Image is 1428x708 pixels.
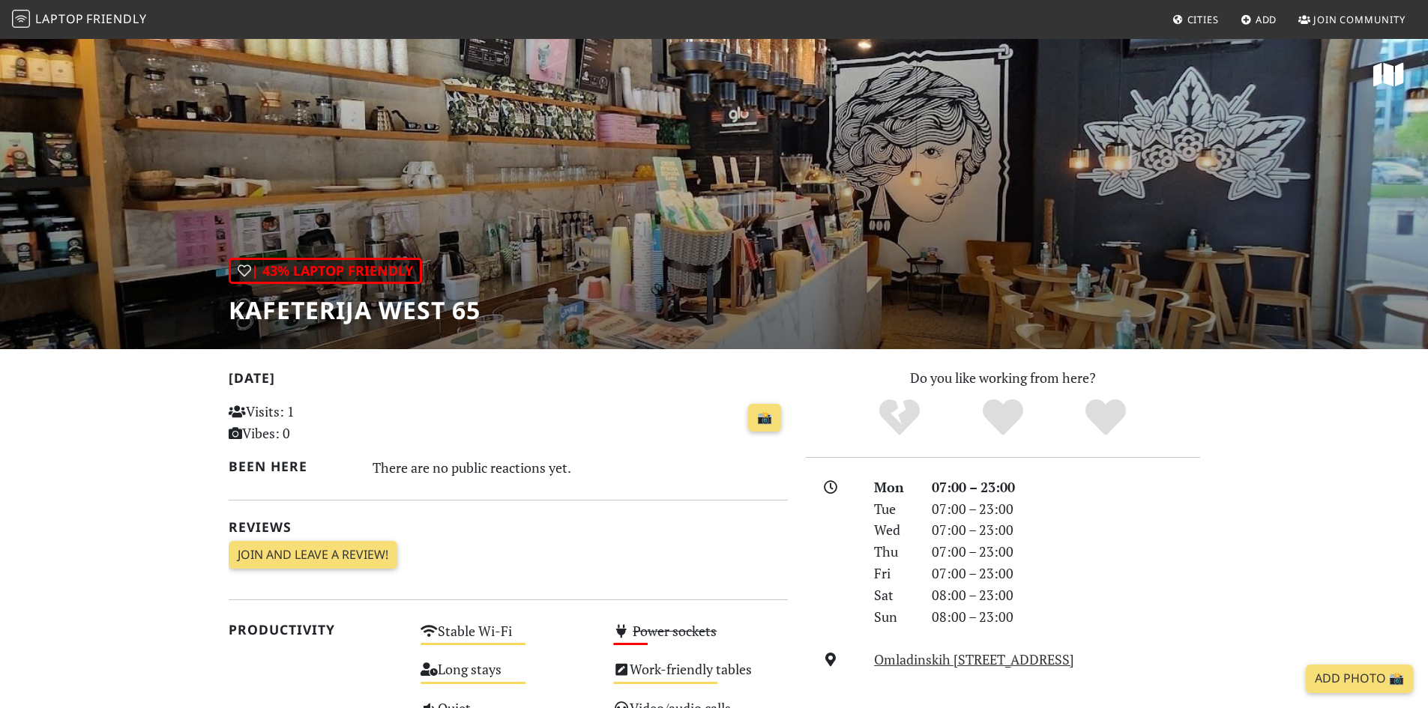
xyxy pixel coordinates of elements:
[923,584,1209,606] div: 08:00 – 23:00
[229,296,480,324] h1: Kafeterija West 65
[1054,397,1157,438] div: Definitely!
[1235,6,1283,33] a: Add
[923,541,1209,563] div: 07:00 – 23:00
[35,10,84,27] span: Laptop
[229,541,397,569] a: Join and leave a review!
[923,476,1209,498] div: 07:00 – 23:00
[865,584,922,606] div: Sat
[412,657,604,695] div: Long stays
[1256,13,1277,26] span: Add
[865,476,922,498] div: Mon
[229,622,403,638] h2: Productivity
[12,10,30,28] img: LaptopFriendly
[1292,6,1412,33] a: Join Community
[633,622,717,640] s: Power sockets
[923,563,1209,584] div: 07:00 – 23:00
[923,519,1209,541] div: 07:00 – 23:00
[373,456,788,479] div: There are no public reactions yet.
[923,606,1209,628] div: 08:00 – 23:00
[923,498,1209,520] div: 07:00 – 23:00
[874,650,1074,668] a: Omladinskih [STREET_ADDRESS]
[748,404,781,432] a: 📸
[848,397,951,438] div: No
[229,519,788,535] h2: Reviews
[865,498,922,520] div: Tue
[865,541,922,563] div: Thu
[865,563,922,584] div: Fri
[229,370,788,392] h2: [DATE]
[951,397,1055,438] div: Yes
[1306,665,1413,693] a: Add Photo 📸
[412,619,604,657] div: Stable Wi-Fi
[806,367,1200,389] p: Do you like working from here?
[865,519,922,541] div: Wed
[229,401,403,444] p: Visits: 1 Vibes: 0
[1166,6,1225,33] a: Cities
[604,657,797,695] div: Work-friendly tables
[12,7,147,33] a: LaptopFriendly LaptopFriendly
[229,258,422,284] div: | 43% Laptop Friendly
[86,10,146,27] span: Friendly
[1187,13,1219,26] span: Cities
[1313,13,1406,26] span: Join Community
[229,459,355,474] h2: Been here
[865,606,922,628] div: Sun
